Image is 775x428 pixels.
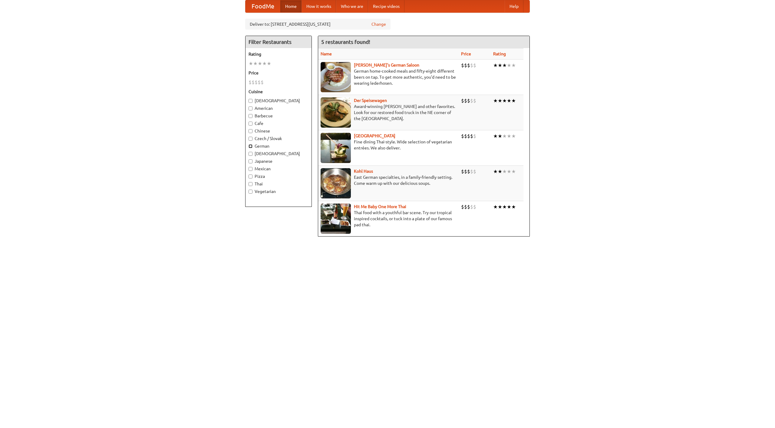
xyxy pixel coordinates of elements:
li: ★ [507,62,511,69]
li: ★ [493,62,498,69]
ng-pluralize: 5 restaurants found! [321,39,370,45]
p: German home-cooked meals and fifty-eight different beers on tap. To get more authentic, you'd nee... [321,68,456,86]
a: Price [461,51,471,56]
label: [DEMOGRAPHIC_DATA] [249,98,308,104]
p: East German specialties, in a family-friendly setting. Come warm up with our delicious soups. [321,174,456,186]
li: ★ [498,168,502,175]
input: Thai [249,182,252,186]
label: Thai [249,181,308,187]
li: $ [473,204,476,210]
li: ★ [493,97,498,104]
li: ★ [253,60,258,67]
li: $ [473,133,476,139]
h5: Price [249,70,308,76]
li: ★ [267,60,271,67]
div: Deliver to: [STREET_ADDRESS][US_STATE] [245,19,391,30]
li: $ [255,79,258,86]
input: Cafe [249,122,252,126]
li: ★ [502,133,507,139]
input: American [249,106,252,110]
li: ★ [258,60,262,67]
label: Mexican [249,166,308,172]
li: $ [470,62,473,69]
li: ★ [507,168,511,175]
li: ★ [498,62,502,69]
li: $ [467,168,470,175]
label: German [249,143,308,149]
label: [DEMOGRAPHIC_DATA] [249,151,308,157]
li: $ [464,204,467,210]
a: Name [321,51,332,56]
label: Cafe [249,120,308,126]
img: esthers.jpg [321,62,351,92]
a: [PERSON_NAME]'s German Saloon [354,63,419,67]
li: $ [461,168,464,175]
li: $ [461,62,464,69]
input: Pizza [249,175,252,178]
input: [DEMOGRAPHIC_DATA] [249,99,252,103]
a: FoodMe [246,0,280,12]
li: ★ [493,204,498,210]
a: Recipe videos [368,0,404,12]
li: $ [473,97,476,104]
li: $ [461,204,464,210]
a: Rating [493,51,506,56]
img: satay.jpg [321,133,351,163]
li: $ [252,79,255,86]
li: $ [249,79,252,86]
input: Japanese [249,159,252,163]
li: ★ [249,60,253,67]
img: speisewagen.jpg [321,97,351,128]
a: Help [505,0,523,12]
li: ★ [493,168,498,175]
li: $ [467,97,470,104]
a: How it works [302,0,336,12]
input: [DEMOGRAPHIC_DATA] [249,152,252,156]
li: $ [470,168,473,175]
li: $ [464,133,467,139]
input: Vegetarian [249,190,252,194]
li: $ [470,204,473,210]
li: ★ [498,204,502,210]
li: $ [464,62,467,69]
a: Der Speisewagen [354,98,387,103]
li: ★ [262,60,267,67]
p: Thai food with a youthful bar scene. Try our tropical inspired cocktails, or tuck into a plate of... [321,210,456,228]
li: ★ [507,97,511,104]
li: ★ [511,62,516,69]
li: $ [467,133,470,139]
li: ★ [511,133,516,139]
input: Chinese [249,129,252,133]
li: ★ [511,168,516,175]
li: ★ [502,168,507,175]
a: Hit Me Baby One More Thai [354,204,406,209]
li: $ [467,204,470,210]
li: ★ [493,133,498,139]
a: Change [371,21,386,27]
img: babythai.jpg [321,204,351,234]
li: ★ [498,97,502,104]
p: Award-winning [PERSON_NAME] and other favorites. Look for our restored food truck in the NE corne... [321,103,456,122]
li: ★ [511,204,516,210]
li: ★ [511,97,516,104]
li: $ [473,62,476,69]
a: Who we are [336,0,368,12]
label: Pizza [249,173,308,179]
li: $ [461,97,464,104]
li: $ [261,79,264,86]
h4: Filter Restaurants [246,36,312,48]
label: Barbecue [249,113,308,119]
a: Kohl Haus [354,169,373,174]
label: Japanese [249,158,308,164]
li: $ [473,168,476,175]
li: ★ [507,204,511,210]
b: [GEOGRAPHIC_DATA] [354,133,395,138]
p: Fine dining Thai-style. Wide selection of vegetarian entrées. We also deliver. [321,139,456,151]
label: Czech / Slovak [249,136,308,142]
li: $ [467,62,470,69]
label: Chinese [249,128,308,134]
